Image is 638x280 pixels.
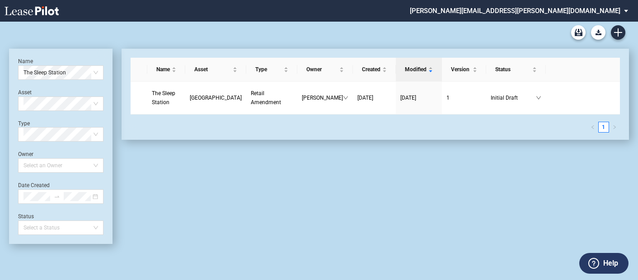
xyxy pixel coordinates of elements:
th: Asset [185,58,246,82]
span: Asset [194,65,231,74]
a: 1 [446,93,482,102]
span: right [612,125,617,129]
label: Status [18,213,34,220]
button: Help [579,253,629,274]
md-menu: Download Blank Form List [588,25,608,40]
a: The Sleep Station [152,89,181,107]
span: [PERSON_NAME] [302,93,343,102]
span: to [54,193,60,200]
a: [DATE] [400,93,437,102]
th: Type [246,58,297,82]
span: Modified [405,65,427,74]
th: Modified [396,58,442,82]
label: Name [18,58,33,64]
a: 1 [599,122,609,132]
span: Created [362,65,380,74]
span: down [536,95,541,101]
a: [GEOGRAPHIC_DATA] [190,93,242,102]
span: Central Station [190,95,242,101]
a: Archive [571,25,586,40]
a: Retail Amendment [251,89,293,107]
span: Initial Draft [491,93,535,102]
span: The Sleep Station [152,90,175,106]
th: Version [442,58,486,82]
label: Asset [18,89,32,96]
label: Help [603,257,618,269]
a: [DATE] [357,93,391,102]
span: [DATE] [357,95,373,101]
button: Download Blank Form [591,25,605,40]
span: Retail Amendment [251,90,281,106]
span: left [591,125,595,129]
a: Create new document [611,25,625,40]
span: Version [451,65,471,74]
label: Owner [18,151,33,157]
li: Next Page [609,122,620,133]
span: Type [255,65,282,74]
span: Status [495,65,530,74]
span: The Sleep Station [23,66,98,79]
span: [DATE] [400,95,416,101]
th: Status [486,58,545,82]
span: swap-right [54,193,60,200]
li: 1 [598,122,609,133]
th: Created [353,58,396,82]
label: Type [18,120,30,127]
span: 1 [446,95,450,101]
span: Owner [306,65,338,74]
label: Date Created [18,182,50,188]
span: Name [156,65,170,74]
th: Owner [297,58,353,82]
th: Name [147,58,185,82]
span: down [343,95,348,101]
button: left [587,122,598,133]
button: right [609,122,620,133]
li: Previous Page [587,122,598,133]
